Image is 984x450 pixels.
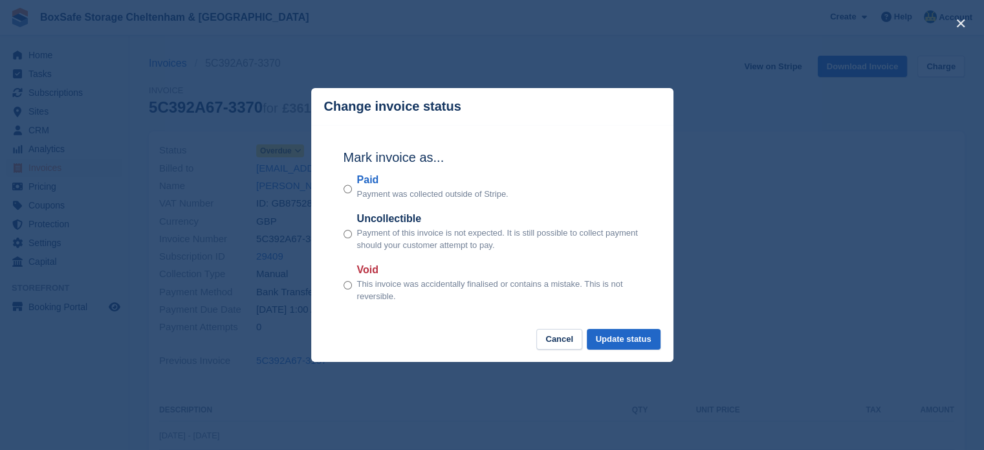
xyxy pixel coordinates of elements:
[357,262,641,278] label: Void
[357,172,508,188] label: Paid
[357,188,508,201] p: Payment was collected outside of Stripe.
[587,329,661,350] button: Update status
[324,99,461,114] p: Change invoice status
[357,211,641,227] label: Uncollectible
[357,278,641,303] p: This invoice was accidentally finalised or contains a mistake. This is not reversible.
[357,227,641,252] p: Payment of this invoice is not expected. It is still possible to collect payment should your cust...
[950,13,971,34] button: close
[344,148,641,167] h2: Mark invoice as...
[536,329,582,350] button: Cancel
